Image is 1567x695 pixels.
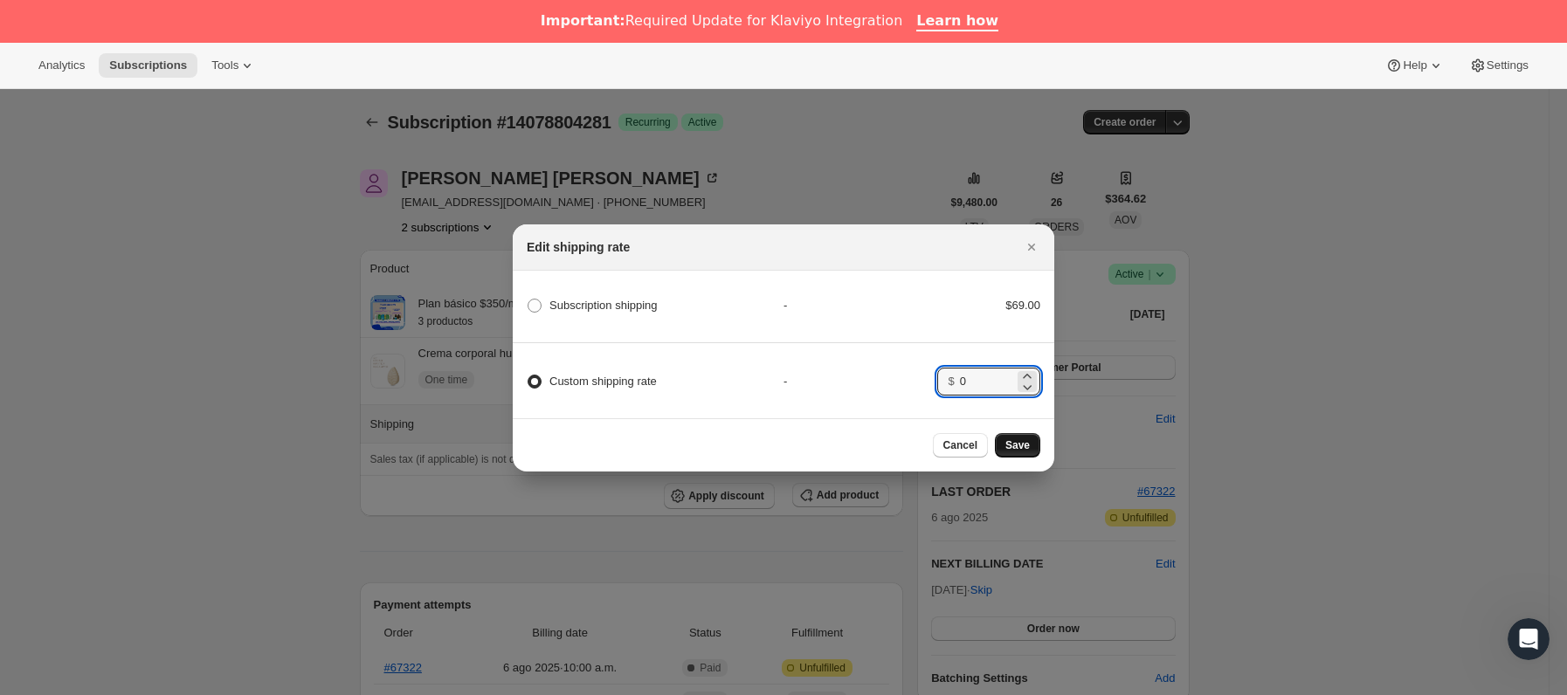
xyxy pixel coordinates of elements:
button: Subscriptions [99,53,197,78]
span: Settings [1487,58,1529,72]
a: Learn how [916,12,998,31]
b: Important: [541,12,625,29]
div: - [783,373,937,390]
button: Settings [1459,53,1539,78]
button: Analytics [28,53,95,78]
button: Save [995,433,1040,458]
div: Required Update for Klaviyo Integration [541,12,902,30]
div: $69.00 [937,297,1040,314]
button: Cancel [933,433,988,458]
span: $ [948,375,954,388]
span: Save [1005,438,1030,452]
h2: Edit shipping rate [527,238,630,256]
iframe: Intercom live chat [1508,618,1550,660]
span: Analytics [38,58,85,72]
span: Tools [211,58,238,72]
span: Subscription shipping [549,299,658,312]
span: Cancel [943,438,977,452]
button: Cerrar [1019,235,1044,259]
span: Custom shipping rate [549,375,657,388]
button: Help [1375,53,1454,78]
span: Subscriptions [109,58,187,72]
div: - [783,297,937,314]
span: Help [1403,58,1426,72]
button: Tools [201,53,266,78]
